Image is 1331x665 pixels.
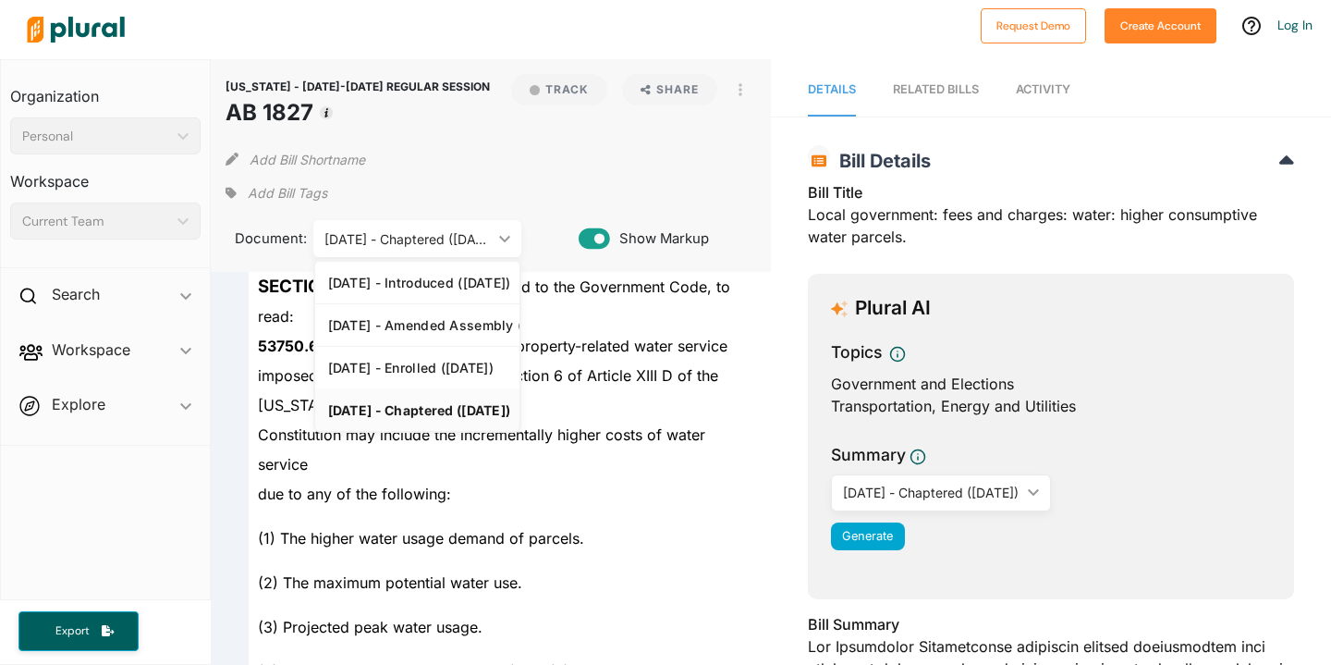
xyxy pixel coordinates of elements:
a: Request Demo [981,15,1086,34]
h3: Plural AI [855,297,931,320]
h1: AB 1827 [226,96,490,129]
div: [DATE] - Amended Assembly ([DATE]) [328,317,507,333]
span: Export [43,623,102,639]
h3: Bill Summary [808,613,1294,635]
h2: Search [52,284,100,304]
h3: Summary [831,443,906,467]
button: Create Account [1105,8,1216,43]
a: RELATED BILLS [893,64,979,117]
span: Section 53750.6 is added to the Government Code, to read: [258,277,730,326]
div: [DATE] - Chaptered ([DATE]) [843,483,1020,502]
a: [DATE] - Introduced ([DATE]) [315,261,519,303]
span: (1) The higher water usage demand of parcels. [258,529,584,548]
span: Show Markup [610,228,709,249]
span: Document: [226,228,290,249]
span: imposed or increased pursuant to Section 6 of Article XIII D of the [US_STATE] [258,366,718,414]
div: [DATE] - Introduced ([DATE]) [328,275,507,290]
h3: Topics [831,340,882,364]
div: Government and Elections [831,373,1271,395]
span: Constitution may include the incrementally higher costs of water service [258,425,705,474]
div: Tooltip anchor [318,105,335,121]
strong: SECTION 1. [258,276,350,297]
span: [US_STATE] - [DATE]-[DATE] REGULAR SESSION [226,80,490,93]
div: [DATE] - Chaptered ([DATE]) [324,229,492,249]
a: [DATE] - Chaptered ([DATE]) [315,388,519,431]
span: Bill Details [830,150,931,172]
div: RELATED BILLS [893,80,979,98]
div: Add tags [226,179,327,207]
button: Share [622,74,717,105]
button: Track [511,74,607,105]
span: (2) The maximum potential water use. [258,573,522,592]
span: Generate [842,529,893,543]
div: Personal [22,127,170,146]
button: Generate [831,523,905,550]
div: [DATE] - Enrolled ([DATE]) [328,360,507,376]
div: [DATE] - Chaptered ([DATE]) [328,402,507,418]
h3: Workspace [10,154,201,195]
button: Add Bill Shortname [250,144,365,174]
div: Local government: fees and charges: water: higher consumptive water parcels. [808,181,1294,259]
button: Share [615,74,725,105]
span: Details [808,82,856,96]
div: Current Team [22,212,170,231]
h3: Organization [10,69,201,110]
a: [DATE] - Enrolled ([DATE]) [315,346,519,388]
span: (3) Projected peak water usage. [258,618,482,636]
h3: Bill Title [808,181,1294,203]
a: [DATE] - Amended Assembly ([DATE]) [315,303,519,346]
a: Details [808,64,856,117]
span: due to any of the following: [258,485,451,503]
a: Create Account [1105,15,1216,34]
strong: 53750.6. [258,337,323,355]
div: Transportation, Energy and Utilities [831,395,1271,417]
span: (a) The fees or charges for property-related water service [258,337,727,355]
a: Log In [1277,17,1313,33]
button: Request Demo [981,8,1086,43]
button: Export [18,611,139,651]
a: Activity [1016,64,1070,117]
span: Add Bill Tags [248,184,327,203]
span: Activity [1016,82,1070,96]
